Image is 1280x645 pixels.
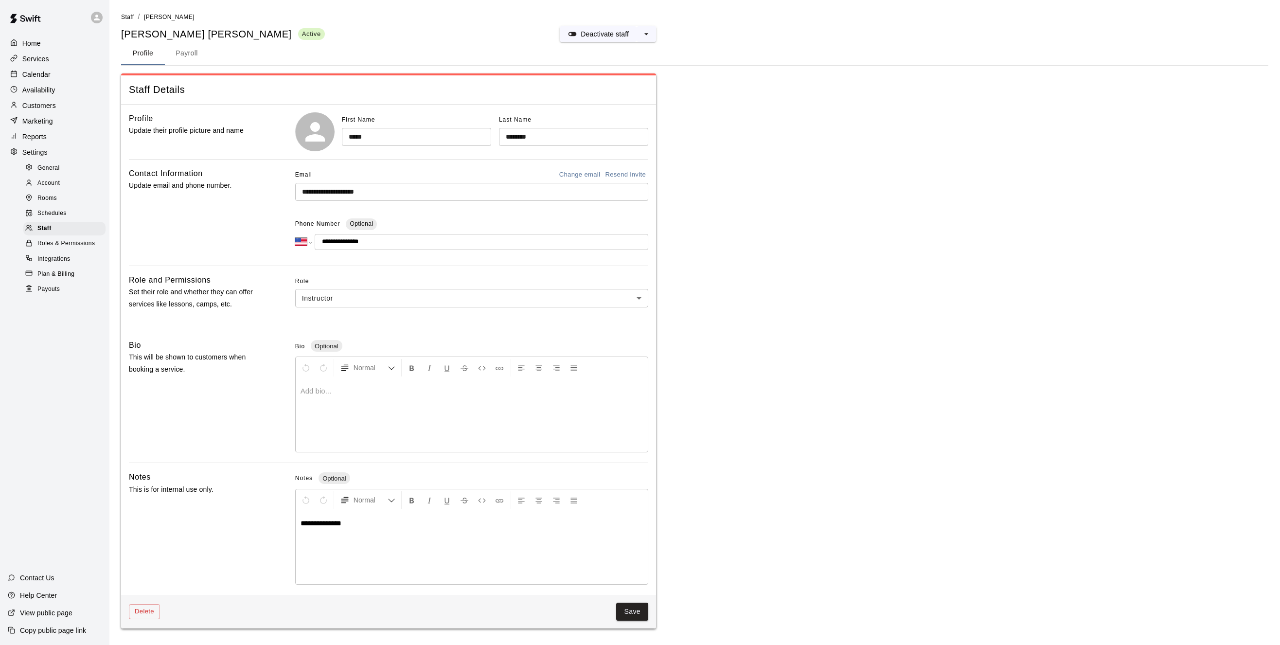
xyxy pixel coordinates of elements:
a: General [23,161,109,176]
button: Format Underline [439,359,455,376]
button: Format Underline [439,491,455,509]
span: Optional [350,220,373,227]
p: View public page [20,608,72,618]
span: Bio [295,343,305,350]
span: [PERSON_NAME] [144,14,195,20]
div: Schedules [23,207,106,220]
p: Deactivate staff [581,29,629,39]
a: Marketing [8,114,102,128]
div: split button [560,26,656,42]
button: Insert Code [474,491,490,509]
a: Payouts [23,282,109,297]
a: Reports [8,129,102,144]
div: Staff [23,222,106,235]
h6: Contact Information [129,167,203,180]
button: Justify Align [566,491,582,509]
h6: Notes [129,471,151,484]
span: Account [37,179,60,188]
p: Help Center [20,591,57,600]
p: Update email and phone number. [129,179,264,192]
p: Set their role and whether they can offer services like lessons, camps, etc. [129,286,264,310]
div: Plan & Billing [23,268,106,281]
p: Marketing [22,116,53,126]
span: Staff Details [129,83,648,96]
p: This is for internal use only. [129,484,264,496]
a: Schedules [23,206,109,221]
span: Rooms [37,194,57,203]
a: Customers [8,98,102,113]
button: Save [616,603,648,621]
span: Normal [354,495,388,505]
button: Profile [121,42,165,65]
a: Roles & Permissions [23,236,109,251]
button: Center Align [531,359,547,376]
button: Undo [298,491,314,509]
button: Right Align [548,491,565,509]
div: Account [23,177,106,190]
div: Integrations [23,252,106,266]
span: Notes [295,475,313,482]
p: Home [22,38,41,48]
button: Change email [557,167,603,182]
a: Services [8,52,102,66]
button: Insert Link [491,359,508,376]
a: Settings [8,145,102,160]
button: Formatting Options [336,491,399,509]
button: Undo [298,359,314,376]
button: Redo [315,491,332,509]
p: Contact Us [20,573,54,583]
a: Calendar [8,67,102,82]
button: Deactivate staff [560,26,637,42]
nav: breadcrumb [121,12,1268,22]
span: First Name [342,116,375,123]
div: Payouts [23,283,106,296]
p: Availability [22,85,55,95]
p: Reports [22,132,47,142]
a: Plan & Billing [23,267,109,282]
span: Phone Number [295,216,340,232]
a: Staff [121,13,134,20]
button: Right Align [548,359,565,376]
span: Optional [311,342,342,350]
span: Roles & Permissions [37,239,95,249]
button: select merge strategy [637,26,656,42]
h6: Bio [129,339,141,352]
a: Home [8,36,102,51]
span: Normal [354,363,388,373]
a: Integrations [23,251,109,267]
button: Insert Link [491,491,508,509]
p: Services [22,54,49,64]
button: Formatting Options [336,359,399,376]
p: Update their profile picture and name [129,125,264,137]
h6: Profile [129,112,153,125]
span: Payouts [37,285,60,294]
p: Copy public page link [20,626,86,635]
button: Format Strikethrough [456,359,473,376]
span: Last Name [499,116,532,123]
div: staff form tabs [121,42,1268,65]
li: / [138,12,140,22]
a: Account [23,176,109,191]
a: Availability [8,83,102,97]
button: Delete [129,604,160,619]
button: Center Align [531,491,547,509]
button: Format Italics [421,359,438,376]
div: General [23,161,106,175]
button: Format Italics [421,491,438,509]
button: Redo [315,359,332,376]
button: Format Bold [404,359,420,376]
span: Email [295,167,312,183]
span: Schedules [37,209,67,218]
span: General [37,163,60,173]
div: Instructor [295,289,648,307]
span: Optional [319,475,350,482]
p: Settings [22,147,48,157]
a: Rooms [23,191,109,206]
